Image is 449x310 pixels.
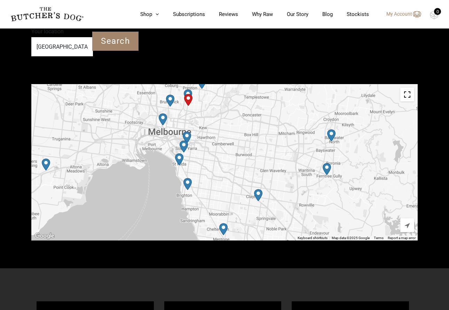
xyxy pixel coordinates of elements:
a: Open this area in Google Maps (opens a new window) [33,231,56,240]
img: Google [33,231,56,240]
div: Petbarn – South Yarra [180,140,188,153]
a: Shop [126,10,159,18]
div: 0 [434,8,441,15]
div: Petbarn – Brunswick [166,95,174,107]
a: Reviews [205,10,238,18]
div: Petbarn – Bayswater [327,129,336,141]
div: Petbarn – Clayton [254,189,262,201]
a: Our Story [273,10,308,18]
div: Petbarn – Northcote [184,89,192,101]
a: Blog [308,10,333,18]
div: Petbarn – Brighton [183,178,192,190]
a: Subscriptions [159,10,205,18]
div: Petbarn – Richmond [183,131,191,144]
a: Stockists [333,10,369,18]
button: Toggle fullscreen view [400,88,414,101]
a: Report a map error [388,236,416,240]
div: Petbarn – St Kilda [175,153,183,165]
div: Petbarn – Mentone [219,223,228,235]
img: TBD_Cart-Empty.png [430,10,439,19]
span: Map data ©2025 Google [332,236,370,240]
a: My Account [379,10,421,18]
div: Paw Principality [159,113,167,125]
span:  [405,222,410,229]
div: Petbarn – Ferntree Gully [323,163,331,175]
div: Start location [184,94,192,106]
div: Petbarn – Hoppers Crossing [42,158,50,171]
input: Search [92,32,139,51]
a: Why Raw [238,10,273,18]
a: Terms [374,236,384,240]
button: Keyboard shortcuts [298,236,328,240]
